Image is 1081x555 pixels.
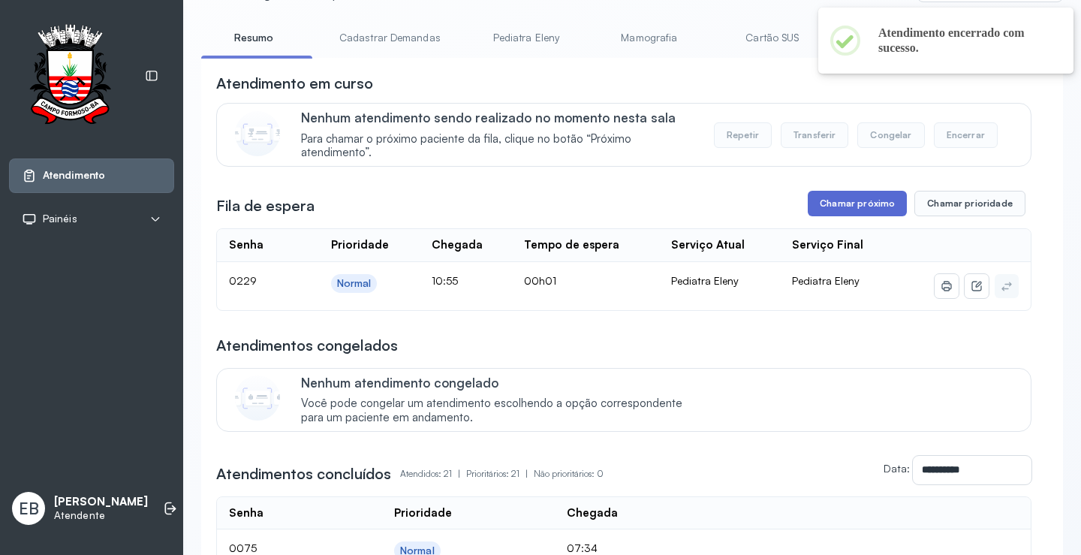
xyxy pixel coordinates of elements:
[54,495,148,509] p: [PERSON_NAME]
[400,463,466,484] p: Atendidos: 21
[216,73,373,94] h3: Atendimento em curso
[16,24,124,128] img: Logotipo do estabelecimento
[534,463,604,484] p: Não prioritários: 0
[235,376,280,421] img: Imagem de CalloutCard
[792,274,860,287] span: Pediatra Eleny
[597,26,702,50] a: Mamografia
[671,274,767,288] div: Pediatra Eleny
[524,238,619,252] div: Tempo de espera
[331,238,389,252] div: Prioridade
[432,274,458,287] span: 10:55
[229,506,263,520] div: Senha
[567,541,598,554] span: 07:34
[857,122,924,148] button: Congelar
[201,26,306,50] a: Resumo
[714,122,772,148] button: Repetir
[216,335,398,356] h3: Atendimentos congelados
[324,26,456,50] a: Cadastrar Demandas
[720,26,825,50] a: Cartão SUS
[525,468,528,479] span: |
[216,463,391,484] h3: Atendimentos concluídos
[458,468,460,479] span: |
[22,168,161,183] a: Atendimento
[914,191,1025,216] button: Chamar prioridade
[301,110,698,125] p: Nenhum atendimento sendo realizado no momento nesta sala
[567,506,618,520] div: Chegada
[524,274,556,287] span: 00h01
[671,238,745,252] div: Serviço Atual
[394,506,452,520] div: Prioridade
[54,509,148,522] p: Atendente
[792,238,863,252] div: Serviço Final
[808,191,907,216] button: Chamar próximo
[43,169,105,182] span: Atendimento
[884,462,910,475] label: Data:
[337,277,372,290] div: Normal
[216,195,315,216] h3: Fila de espera
[301,397,698,425] span: Você pode congelar um atendimento escolhendo a opção correspondente para um paciente em andamento.
[781,122,849,148] button: Transferir
[301,375,698,391] p: Nenhum atendimento congelado
[229,274,257,287] span: 0229
[474,26,579,50] a: Pediatra Eleny
[235,111,280,156] img: Imagem de CalloutCard
[878,26,1049,56] h2: Atendimento encerrado com sucesso.
[301,132,698,161] span: Para chamar o próximo paciente da fila, clique no botão “Próximo atendimento”.
[229,238,263,252] div: Senha
[43,213,77,225] span: Painéis
[466,463,534,484] p: Prioritários: 21
[432,238,483,252] div: Chegada
[934,122,998,148] button: Encerrar
[229,541,257,554] span: 0075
